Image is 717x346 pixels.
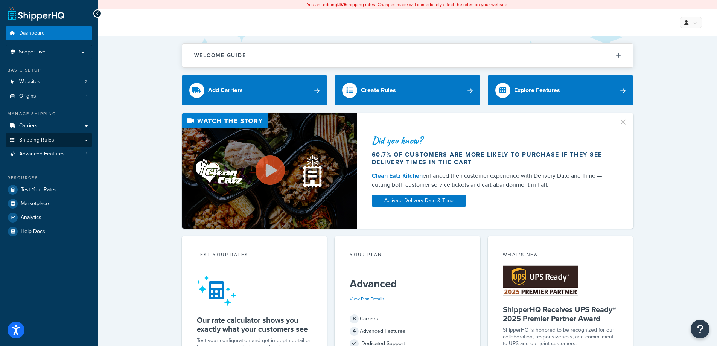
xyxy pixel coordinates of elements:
h5: Our rate calculator shows you exactly what your customers see [197,316,312,334]
a: Explore Features [488,75,633,105]
span: 2 [85,79,87,85]
li: Advanced Features [6,147,92,161]
div: What's New [503,251,618,260]
div: Create Rules [361,85,396,96]
a: Test Your Rates [6,183,92,197]
a: Help Docs [6,225,92,238]
div: Test your rates [197,251,312,260]
img: Video thumbnail [182,113,357,229]
div: enhanced their customer experience with Delivery Date and Time — cutting both customer service ti... [372,171,610,189]
div: Advanced Features [350,326,465,337]
a: Add Carriers [182,75,327,105]
a: Analytics [6,211,92,224]
div: Add Carriers [208,85,243,96]
li: Websites [6,75,92,89]
a: Advanced Features1 [6,147,92,161]
div: 60.7% of customers are more likely to purchase if they see delivery times in the cart [372,151,610,166]
b: LIVE [337,1,346,8]
a: Origins1 [6,89,92,103]
a: Create Rules [335,75,480,105]
span: Marketplace [21,201,49,207]
a: Dashboard [6,26,92,40]
div: Explore Features [514,85,560,96]
div: Did you know? [372,135,610,146]
a: View Plan Details [350,296,385,302]
span: Analytics [21,215,41,221]
h5: Advanced [350,278,465,290]
a: Carriers [6,119,92,133]
span: Scope: Live [19,49,46,55]
div: Basic Setup [6,67,92,73]
span: Shipping Rules [19,137,54,143]
a: Activate Delivery Date & Time [372,195,466,207]
span: Test Your Rates [21,187,57,193]
button: Open Resource Center [691,320,709,338]
button: Welcome Guide [182,44,633,67]
div: Carriers [350,314,465,324]
li: Origins [6,89,92,103]
span: 1 [86,151,87,157]
a: Websites2 [6,75,92,89]
span: 1 [86,93,87,99]
span: Origins [19,93,36,99]
div: Manage Shipping [6,111,92,117]
a: Marketplace [6,197,92,210]
span: 8 [350,314,359,323]
div: Your Plan [350,251,465,260]
h5: ShipperHQ Receives UPS Ready® 2025 Premier Partner Award [503,305,618,323]
span: Advanced Features [19,151,65,157]
h2: Welcome Guide [194,53,246,58]
span: Help Docs [21,229,45,235]
a: Clean Eatz Kitchen [372,171,423,180]
div: Resources [6,175,92,181]
span: Dashboard [19,30,45,37]
span: Carriers [19,123,38,129]
a: Shipping Rules [6,133,92,147]
span: Websites [19,79,40,85]
span: 4 [350,327,359,336]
